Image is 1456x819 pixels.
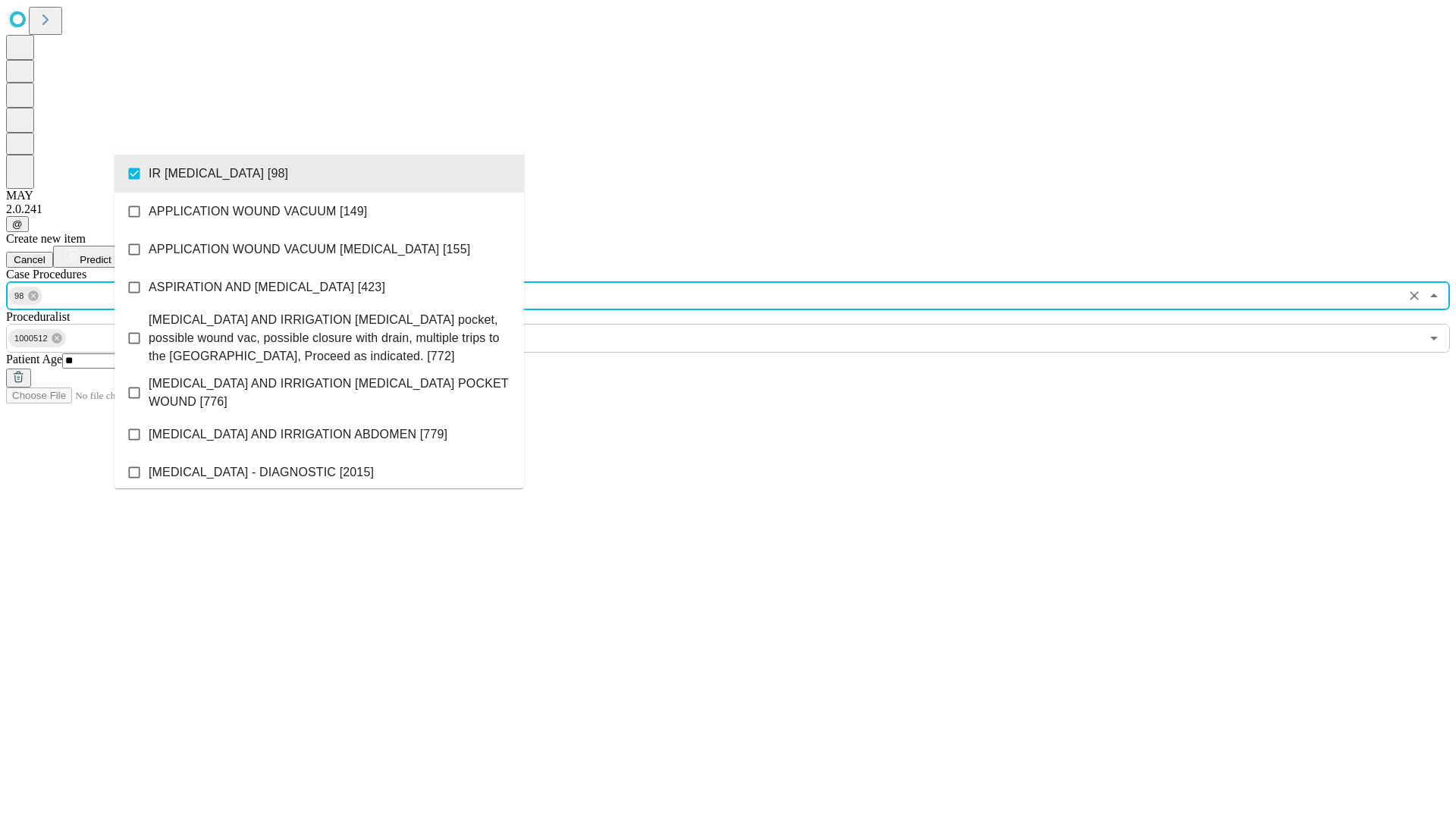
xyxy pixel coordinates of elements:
[149,463,374,482] span: [MEDICAL_DATA] - DIAGNOSTIC [2015]
[6,232,86,245] span: Create new item
[6,310,70,323] span: Proceduralist
[6,189,1450,202] div: MAY
[1404,285,1425,306] button: Clear
[6,216,29,232] button: @
[6,202,1450,216] div: 2.0.241
[1423,328,1445,349] button: Open
[80,254,111,265] span: Predict
[1423,285,1445,306] button: Close
[149,165,288,183] span: IR [MEDICAL_DATA] [98]
[149,202,367,221] span: APPLICATION WOUND VACUUM [149]
[8,330,54,347] span: 1000512
[6,252,53,268] button: Cancel
[149,425,447,444] span: [MEDICAL_DATA] AND IRRIGATION ABDOMEN [779]
[149,240,470,259] span: APPLICATION WOUND VACUUM [MEDICAL_DATA] [155]
[149,278,385,297] span: ASPIRATION AND [MEDICAL_DATA] [423]
[149,311,512,366] span: [MEDICAL_DATA] AND IRRIGATION [MEDICAL_DATA] pocket, possible wound vac, possible closure with dr...
[12,218,23,230] span: @
[6,268,86,281] span: Scheduled Procedure
[6,353,62,366] span: Patient Age
[8,287,42,305] div: 98
[8,329,66,347] div: 1000512
[14,254,45,265] span: Cancel
[149,375,512,411] span: [MEDICAL_DATA] AND IRRIGATION [MEDICAL_DATA] POCKET WOUND [776]
[53,246,123,268] button: Predict
[8,287,30,305] span: 98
